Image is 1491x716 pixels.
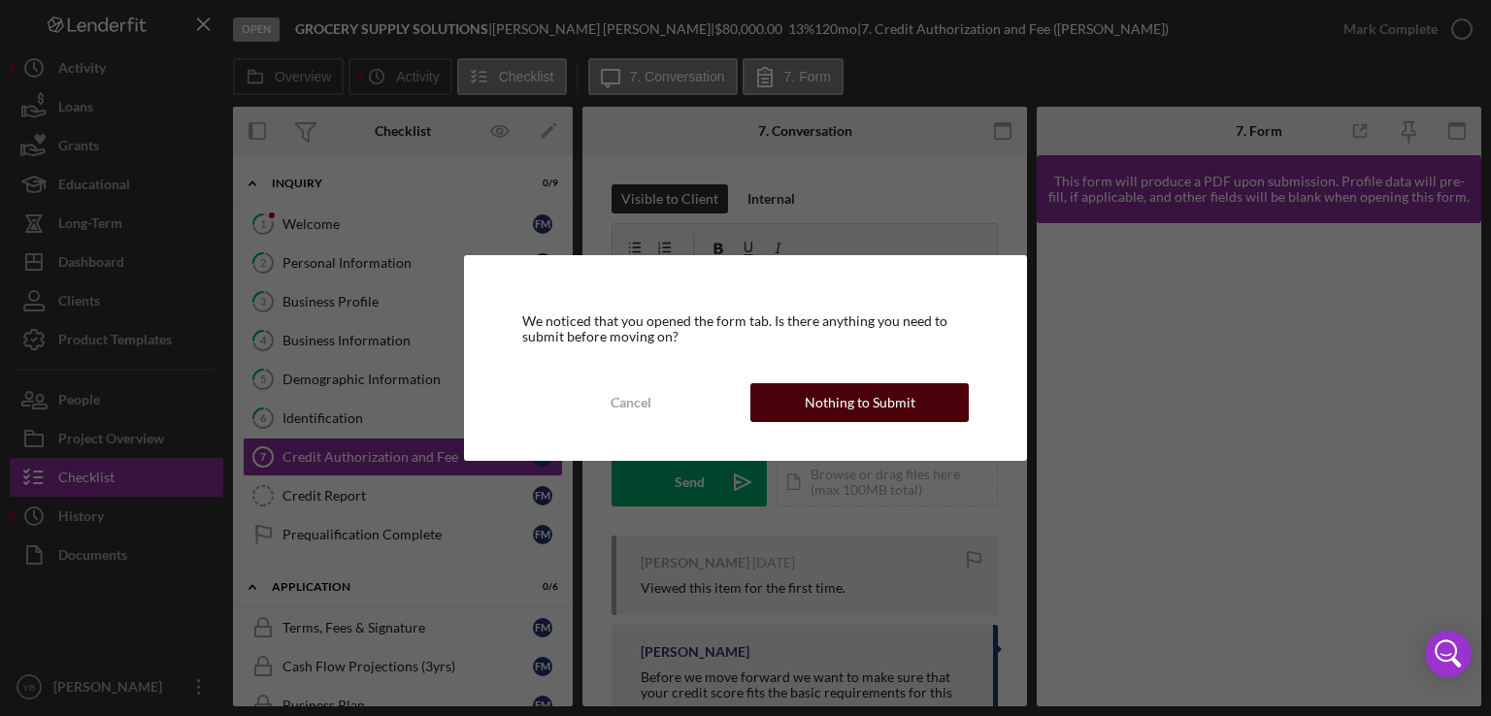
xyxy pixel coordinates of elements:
[805,383,915,422] div: Nothing to Submit
[522,383,741,422] button: Cancel
[1425,631,1472,677] div: Open Intercom Messenger
[750,383,969,422] button: Nothing to Submit
[522,313,970,344] div: We noticed that you opened the form tab. Is there anything you need to submit before moving on?
[611,383,651,422] div: Cancel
